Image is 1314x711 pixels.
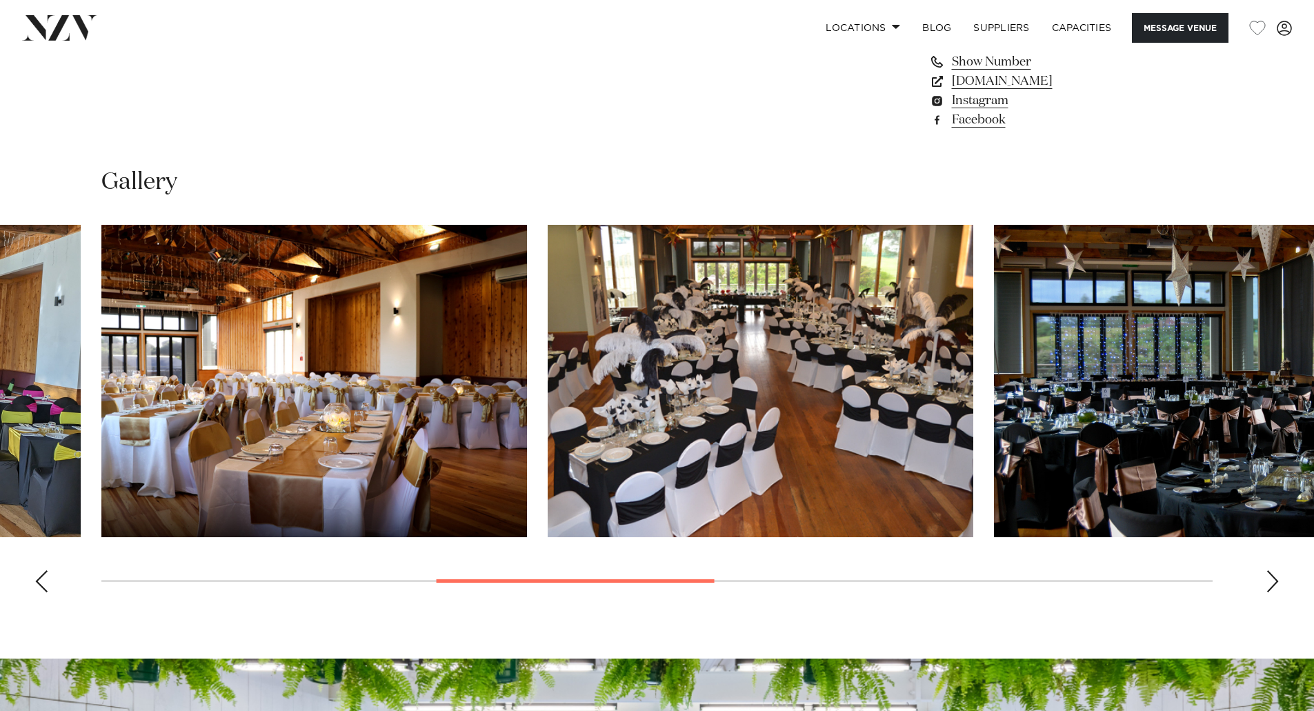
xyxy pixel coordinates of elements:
a: Show Number [929,52,1154,72]
a: Facebook [929,110,1154,130]
swiper-slide: 5 / 10 [548,225,973,537]
a: [DOMAIN_NAME] [929,72,1154,91]
a: Instagram [929,91,1154,110]
button: Message Venue [1132,13,1228,43]
a: Capacities [1041,13,1123,43]
img: nzv-logo.png [22,15,97,40]
h2: Gallery [101,167,177,198]
swiper-slide: 4 / 10 [101,225,527,537]
a: Locations [815,13,911,43]
a: SUPPLIERS [962,13,1040,43]
a: BLOG [911,13,962,43]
